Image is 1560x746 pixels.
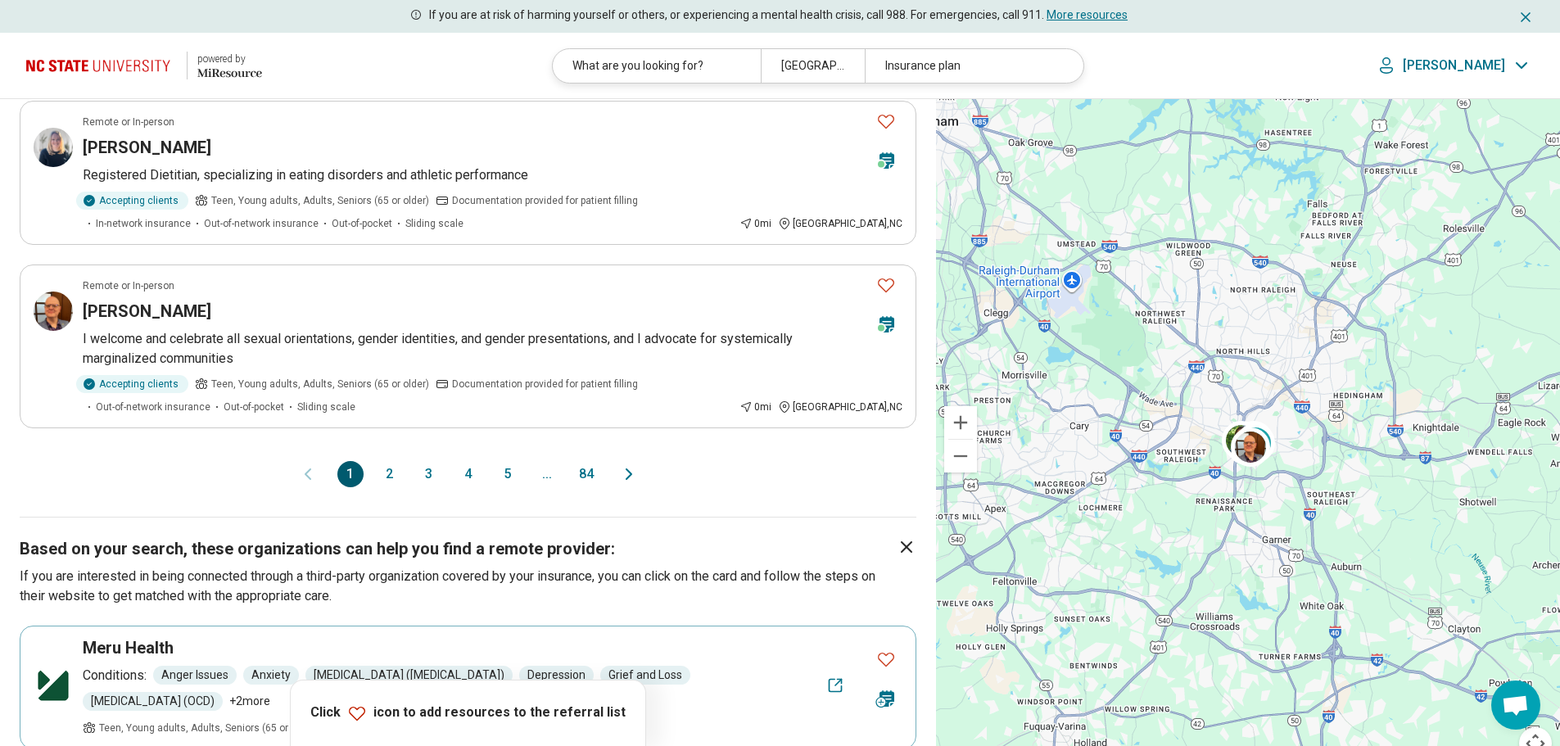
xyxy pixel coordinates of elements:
[211,193,429,208] span: Teen, Young adults, Adults, Seniors (65 or older)
[1517,7,1534,26] button: Dismiss
[243,666,299,685] span: Anxiety
[337,461,364,487] button: 1
[429,7,1128,24] p: If you are at risk of harming yourself or others, or experiencing a mental health crisis, call 98...
[619,461,639,487] button: Next page
[224,400,284,414] span: Out-of-pocket
[1491,680,1540,730] a: Open chat
[944,406,977,439] button: Zoom in
[204,216,319,231] span: Out-of-network insurance
[26,46,262,85] a: North Carolina State University powered by
[310,703,626,723] p: Click icon to add resources to the referral list
[96,216,191,231] span: In-network insurance
[452,377,638,391] span: Documentation provided for patient filling
[944,440,977,472] button: Zoom out
[99,721,317,735] span: Teen, Young adults, Adults, Seniors (65 or older)
[297,400,355,414] span: Sliding scale
[455,461,482,487] button: 4
[83,636,174,659] h3: Meru Health
[870,269,902,302] button: Favorite
[739,400,771,414] div: 0 mi
[416,461,442,487] button: 3
[778,400,902,414] div: [GEOGRAPHIC_DATA] , NC
[229,693,270,710] span: + 2 more
[83,278,174,293] p: Remote or In-person
[778,216,902,231] div: [GEOGRAPHIC_DATA] , NC
[377,461,403,487] button: 2
[211,377,429,391] span: Teen, Young adults, Adults, Seniors (65 or older)
[332,216,392,231] span: Out-of-pocket
[573,461,599,487] button: 84
[83,136,211,159] h3: [PERSON_NAME]
[26,46,177,85] img: North Carolina State University
[83,165,902,185] p: Registered Dietitian, specializing in eating disorders and athletic performance
[865,49,1073,83] div: Insurance plan
[1047,8,1128,21] a: More resources
[534,461,560,487] span: ...
[76,192,188,210] div: Accepting clients
[870,643,902,676] button: Favorite
[452,193,638,208] span: Documentation provided for patient filling
[96,400,210,414] span: Out-of-network insurance
[76,375,188,393] div: Accepting clients
[553,49,761,83] div: What are you looking for?
[739,216,771,231] div: 0 mi
[298,461,318,487] button: Previous page
[153,666,237,685] span: Anger Issues
[83,666,147,685] p: Conditions:
[1403,57,1505,74] p: [PERSON_NAME]
[83,692,223,711] span: [MEDICAL_DATA] (OCD)
[495,461,521,487] button: 5
[405,216,463,231] span: Sliding scale
[600,666,690,685] span: Grief and Loss
[305,666,513,685] span: [MEDICAL_DATA] ([MEDICAL_DATA])
[83,115,174,129] p: Remote or In-person
[519,666,594,685] span: Depression
[197,52,262,66] div: powered by
[83,329,902,368] p: I welcome and celebrate all sexual orientations, gender identities, and gender presentations, and...
[761,49,865,83] div: [GEOGRAPHIC_DATA], [GEOGRAPHIC_DATA]
[83,300,211,323] h3: [PERSON_NAME]
[1236,423,1275,462] div: 6
[870,105,902,138] button: Favorite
